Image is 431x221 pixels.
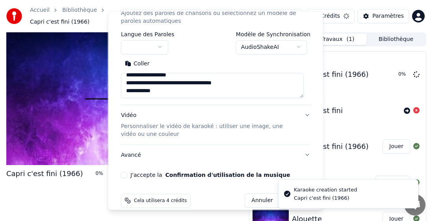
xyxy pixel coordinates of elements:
[121,111,298,138] div: Vidéo
[121,105,310,144] button: VidéoPersonnaliser le vidéo de karaoké : utiliser une image, une vidéo ou une couleur
[134,197,187,204] span: Cela utilisera 4 crédits
[165,172,290,177] button: J'accepte la
[282,193,310,208] button: Créer
[236,31,310,37] label: Modèle de Synchronisation
[245,193,279,208] button: Annuler
[130,172,290,177] label: J'accepte la
[121,57,154,70] button: Coller
[121,31,310,104] div: ParolesAjoutez des paroles de chansons ou sélectionnez un modèle de paroles automatiques
[121,145,310,165] button: Avancé
[121,122,298,138] p: Personnaliser le vidéo de karaoké : utiliser une image, une vidéo ou une couleur
[121,31,175,37] label: Langue des Paroles
[121,9,298,25] p: Ajoutez des paroles de chansons ou sélectionnez un modèle de paroles automatiques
